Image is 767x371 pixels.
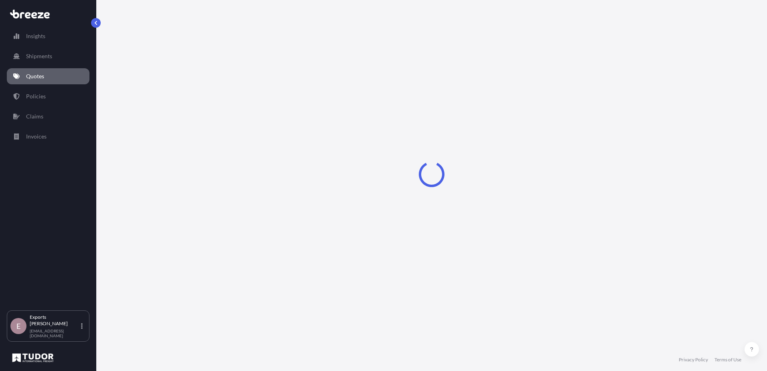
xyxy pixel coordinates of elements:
[30,328,79,338] p: [EMAIL_ADDRESS][DOMAIN_NAME]
[16,322,20,330] span: E
[10,351,56,364] img: organization-logo
[7,88,89,104] a: Policies
[679,357,708,363] a: Privacy Policy
[26,92,46,100] p: Policies
[7,28,89,44] a: Insights
[26,112,43,120] p: Claims
[26,52,52,60] p: Shipments
[714,357,741,363] a: Terms of Use
[7,68,89,84] a: Quotes
[7,108,89,124] a: Claims
[7,128,89,145] a: Invoices
[7,48,89,64] a: Shipments
[30,314,79,327] p: Exports [PERSON_NAME]
[26,132,47,141] p: Invoices
[26,32,45,40] p: Insights
[26,72,44,80] p: Quotes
